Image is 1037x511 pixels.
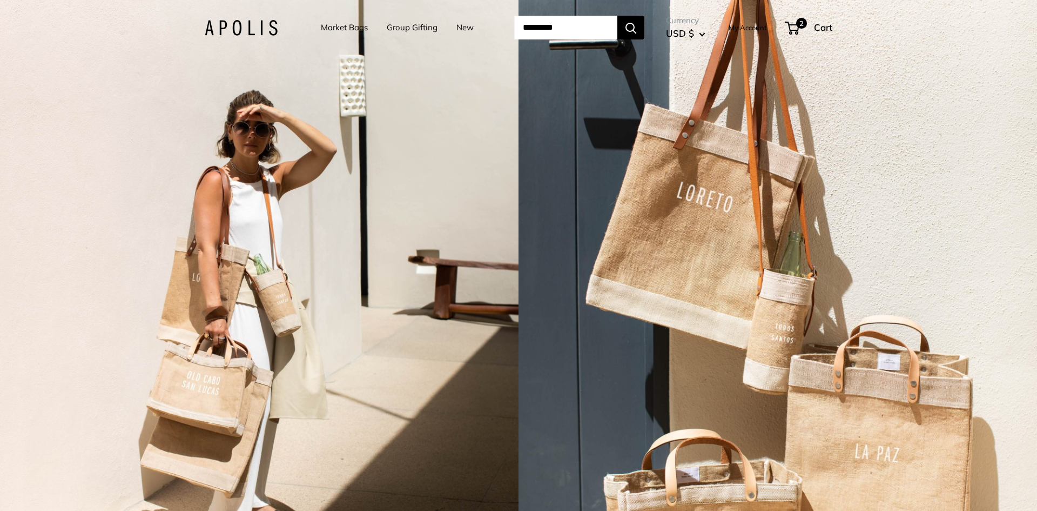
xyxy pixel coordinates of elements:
[814,22,832,33] span: Cart
[796,18,807,29] span: 2
[387,20,437,35] a: Group Gifting
[729,21,767,34] a: My Account
[205,20,278,36] img: Apolis
[786,19,832,36] a: 2 Cart
[514,16,617,39] input: Search...
[666,25,705,42] button: USD $
[666,28,694,39] span: USD $
[321,20,368,35] a: Market Bags
[666,13,705,28] span: Currency
[617,16,644,39] button: Search
[456,20,474,35] a: New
